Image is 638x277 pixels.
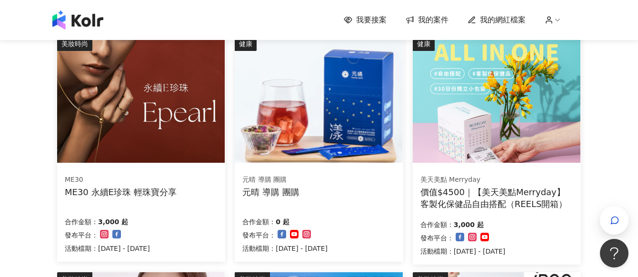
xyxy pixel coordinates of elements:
[276,216,289,228] p: 0 起
[356,15,387,25] span: 我要接案
[454,219,484,230] p: 3,000 起
[242,216,276,228] p: 合作金額：
[406,15,449,25] a: 我的案件
[65,229,98,241] p: 發布平台：
[242,229,276,241] p: 發布平台：
[52,10,103,30] img: logo
[468,15,526,25] a: 我的網紅檔案
[418,15,449,25] span: 我的案件
[242,175,299,185] div: 元晴 導購 團購
[65,243,150,254] p: 活動檔期：[DATE] - [DATE]
[242,186,299,198] div: 元晴 導購 團購
[65,216,98,228] p: 合作金額：
[420,232,454,244] p: 發布平台：
[480,15,526,25] span: 我的網紅檔案
[57,37,92,51] div: 美妝時尚
[235,37,257,51] div: 健康
[413,37,435,51] div: 健康
[344,15,387,25] a: 我要接案
[600,239,628,267] iframe: Help Scout Beacon - Open
[65,186,177,198] div: ME30 永續E珍珠 輕珠寶分享
[242,243,328,254] p: 活動檔期：[DATE] - [DATE]
[420,246,506,257] p: 活動檔期：[DATE] - [DATE]
[65,175,177,185] div: ME30
[420,175,573,185] div: 美天美點 Merryday
[420,219,454,230] p: 合作金額：
[57,37,225,163] img: ME30 永續E珍珠 系列輕珠寶
[420,186,573,210] div: 價值$4500｜【美天美點Merryday】客製化保健品自由搭配（REELS開箱）
[98,216,128,228] p: 3,000 起
[235,37,402,163] img: 漾漾神｜活力莓果康普茶沖泡粉
[413,37,580,163] img: 客製化保健食品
